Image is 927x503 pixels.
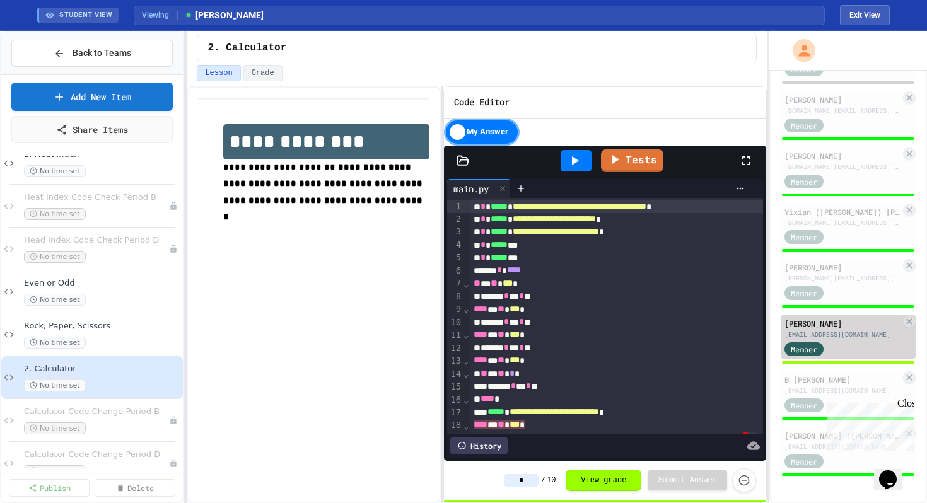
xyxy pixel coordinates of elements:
[24,449,169,460] span: Calculator Code Change Period D
[791,400,817,411] span: Member
[243,65,283,81] button: Grade
[447,213,463,226] div: 2
[142,9,178,21] span: Viewing
[784,274,901,283] div: [PERSON_NAME][EMAIL_ADDRESS][DOMAIN_NAME]
[463,279,469,289] span: Fold line
[840,5,890,25] button: Exit student view
[784,318,901,329] div: [PERSON_NAME]
[5,5,87,80] div: Chat with us now!Close
[447,419,463,432] div: 18
[447,179,511,198] div: main.py
[463,395,469,405] span: Fold line
[791,231,817,243] span: Member
[447,329,463,342] div: 11
[447,239,463,251] div: 4
[207,40,286,55] span: 2. Calculator
[24,294,86,306] span: No time set
[24,337,86,349] span: No time set
[784,330,901,339] div: [EMAIL_ADDRESS][DOMAIN_NAME]
[784,106,901,115] div: [DOMAIN_NAME][EMAIL_ADDRESS][DOMAIN_NAME]
[447,303,463,316] div: 9
[784,442,901,451] div: [EMAIL_ADDRESS][DOMAIN_NAME]
[463,369,469,379] span: Fold line
[24,321,180,332] span: Rock, Paper, Scissors
[24,407,169,417] span: Calculator Code Change Period B
[450,437,508,454] div: History
[95,479,175,497] a: Delete
[791,120,817,131] span: Member
[447,291,463,303] div: 8
[24,192,169,203] span: Heat Index Code Check Period B
[454,95,510,110] h6: Code Editor
[447,277,463,290] div: 7
[822,398,914,451] iframe: chat widget
[184,9,264,22] span: [PERSON_NAME]
[732,468,756,492] button: Force resubmission of student's answer (Admin only)
[648,470,727,490] button: Submit Answer
[11,40,173,67] button: Back to Teams
[784,150,901,161] div: [PERSON_NAME]
[169,459,178,468] div: Unpublished
[447,355,463,367] div: 13
[784,374,901,385] div: B [PERSON_NAME]
[169,416,178,425] div: Unpublished
[791,344,817,355] span: Member
[447,226,463,238] div: 3
[463,304,469,314] span: Fold line
[24,165,86,177] span: No time set
[784,430,901,441] div: [PERSON_NAME] ([PERSON_NAME]) [PERSON_NAME]
[784,218,901,228] div: [DOMAIN_NAME][EMAIL_ADDRESS][DOMAIN_NAME]
[11,116,173,143] a: Share Items
[11,83,173,111] a: Add New Item
[24,364,180,374] span: 2. Calculator
[24,379,86,391] span: No time set
[447,432,463,446] div: 19
[791,456,817,467] span: Member
[24,422,86,434] span: No time set
[9,479,90,497] a: Publish
[447,251,463,264] div: 5
[566,470,641,491] button: View grade
[447,200,463,213] div: 1
[24,251,86,263] span: No time set
[24,208,86,220] span: No time set
[874,453,914,490] iframe: chat widget
[658,475,717,485] span: Submit Answer
[784,262,901,273] div: [PERSON_NAME]
[197,65,240,81] button: Lesson
[24,278,180,289] span: Even or Odd
[791,287,817,299] span: Member
[779,36,819,65] div: My Account
[447,342,463,355] div: 12
[791,176,817,187] span: Member
[59,10,112,21] span: STUDENT VIEW
[447,381,463,393] div: 15
[463,330,469,340] span: Fold line
[169,245,178,253] div: Unpublished
[447,265,463,277] div: 6
[24,235,169,246] span: Head Index Code Check Period D
[463,356,469,366] span: Fold line
[547,475,556,485] span: 10
[601,149,663,172] a: Tests
[447,182,495,195] div: main.py
[447,368,463,381] div: 14
[169,202,178,211] div: Unpublished
[24,465,86,477] span: No time set
[463,420,469,431] span: Fold line
[447,316,463,329] div: 10
[784,162,901,171] div: [DOMAIN_NAME][EMAIL_ADDRESS][DOMAIN_NAME]
[784,386,901,395] div: [EMAIL_ADDRESS][DOMAIN_NAME]
[447,394,463,407] div: 16
[447,407,463,419] div: 17
[541,475,545,485] span: /
[784,94,901,105] div: [PERSON_NAME]
[73,47,131,60] span: Back to Teams
[784,206,901,217] div: Yixian ([PERSON_NAME]) [PERSON_NAME]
